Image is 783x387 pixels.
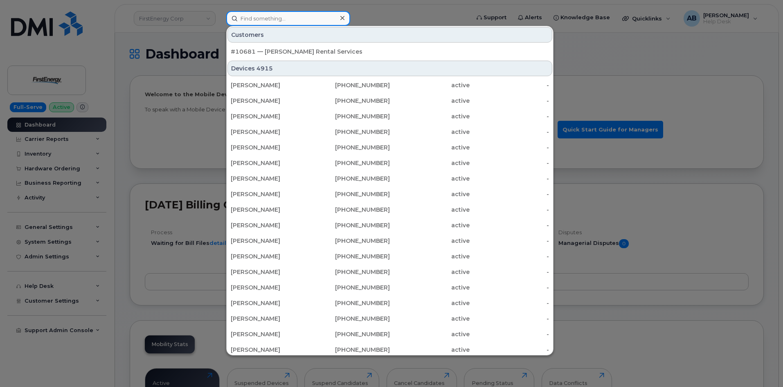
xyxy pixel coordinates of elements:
a: [PERSON_NAME][PHONE_NUMBER]active- [227,280,552,295]
div: #10681 — [PERSON_NAME] Rental Services [231,48,549,56]
div: [PHONE_NUMBER] [310,174,390,183]
div: - [470,237,549,245]
div: active [390,268,470,276]
div: [PHONE_NUMBER] [310,237,390,245]
div: - [470,97,549,105]
div: [PERSON_NAME] [231,174,310,183]
div: - [470,143,549,152]
div: active [390,190,470,198]
div: active [390,206,470,214]
div: - [470,299,549,307]
div: active [390,299,470,307]
div: active [390,159,470,167]
div: [PERSON_NAME] [231,237,310,245]
a: [PERSON_NAME][PHONE_NUMBER]active- [227,140,552,155]
a: [PERSON_NAME][PHONE_NUMBER]active- [227,342,552,357]
div: active [390,174,470,183]
div: [PHONE_NUMBER] [310,190,390,198]
a: [PERSON_NAME][PHONE_NUMBER]active- [227,124,552,139]
div: [PHONE_NUMBER] [310,97,390,105]
div: - [470,283,549,292]
iframe: Messenger Launcher [747,351,777,381]
div: [PERSON_NAME] [231,190,310,198]
div: - [470,206,549,214]
div: - [470,174,549,183]
a: [PERSON_NAME][PHONE_NUMBER]active- [227,78,552,93]
div: [PHONE_NUMBER] [310,206,390,214]
div: active [390,330,470,338]
div: [PHONE_NUMBER] [310,112,390,120]
div: active [390,315,470,323]
div: [PHONE_NUMBER] [310,268,390,276]
a: #10681 — [PERSON_NAME] Rental Services [227,44,552,59]
div: [PERSON_NAME] [231,81,310,89]
div: - [470,330,549,338]
div: - [470,112,549,120]
div: active [390,143,470,152]
div: [PERSON_NAME] [231,159,310,167]
a: [PERSON_NAME][PHONE_NUMBER]active- [227,311,552,326]
div: - [470,81,549,89]
div: - [470,315,549,323]
a: [PERSON_NAME][PHONE_NUMBER]active- [227,171,552,186]
div: [PERSON_NAME] [231,283,310,292]
div: active [390,112,470,120]
a: [PERSON_NAME][PHONE_NUMBER]active- [227,218,552,233]
div: [PERSON_NAME] [231,330,310,338]
div: [PHONE_NUMBER] [310,143,390,152]
div: active [390,252,470,260]
div: [PERSON_NAME] [231,97,310,105]
span: 4915 [256,64,273,72]
div: Customers [227,27,552,43]
div: [PERSON_NAME] [231,128,310,136]
div: [PHONE_NUMBER] [310,221,390,229]
div: - [470,346,549,354]
div: - [470,190,549,198]
div: [PHONE_NUMBER] [310,81,390,89]
div: [PERSON_NAME] [231,206,310,214]
div: - [470,128,549,136]
a: [PERSON_NAME][PHONE_NUMBER]active- [227,202,552,217]
div: [PERSON_NAME] [231,252,310,260]
a: [PERSON_NAME][PHONE_NUMBER]active- [227,249,552,264]
a: [PERSON_NAME][PHONE_NUMBER]active- [227,93,552,108]
div: active [390,283,470,292]
div: active [390,97,470,105]
div: active [390,221,470,229]
a: [PERSON_NAME][PHONE_NUMBER]active- [227,156,552,170]
div: [PHONE_NUMBER] [310,299,390,307]
div: [PHONE_NUMBER] [310,283,390,292]
div: [PHONE_NUMBER] [310,315,390,323]
div: [PERSON_NAME] [231,299,310,307]
div: [PERSON_NAME] [231,221,310,229]
a: [PERSON_NAME][PHONE_NUMBER]active- [227,109,552,124]
div: active [390,128,470,136]
div: [PHONE_NUMBER] [310,159,390,167]
div: active [390,237,470,245]
div: active [390,81,470,89]
div: - [470,252,549,260]
div: - [470,268,549,276]
a: [PERSON_NAME][PHONE_NUMBER]active- [227,327,552,342]
a: [PERSON_NAME][PHONE_NUMBER]active- [227,296,552,310]
a: [PERSON_NAME][PHONE_NUMBER]active- [227,187,552,201]
a: [PERSON_NAME][PHONE_NUMBER]active- [227,265,552,279]
div: [PHONE_NUMBER] [310,330,390,338]
div: [PHONE_NUMBER] [310,128,390,136]
div: [PERSON_NAME] [231,315,310,323]
div: - [470,159,549,167]
div: [PHONE_NUMBER] [310,252,390,260]
a: [PERSON_NAME][PHONE_NUMBER]active- [227,233,552,248]
div: [PERSON_NAME] [231,268,310,276]
div: Devices [227,61,552,76]
div: [PERSON_NAME] [231,346,310,354]
div: [PHONE_NUMBER] [310,346,390,354]
div: [PERSON_NAME] [231,143,310,152]
div: - [470,221,549,229]
div: [PERSON_NAME] [231,112,310,120]
div: active [390,346,470,354]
